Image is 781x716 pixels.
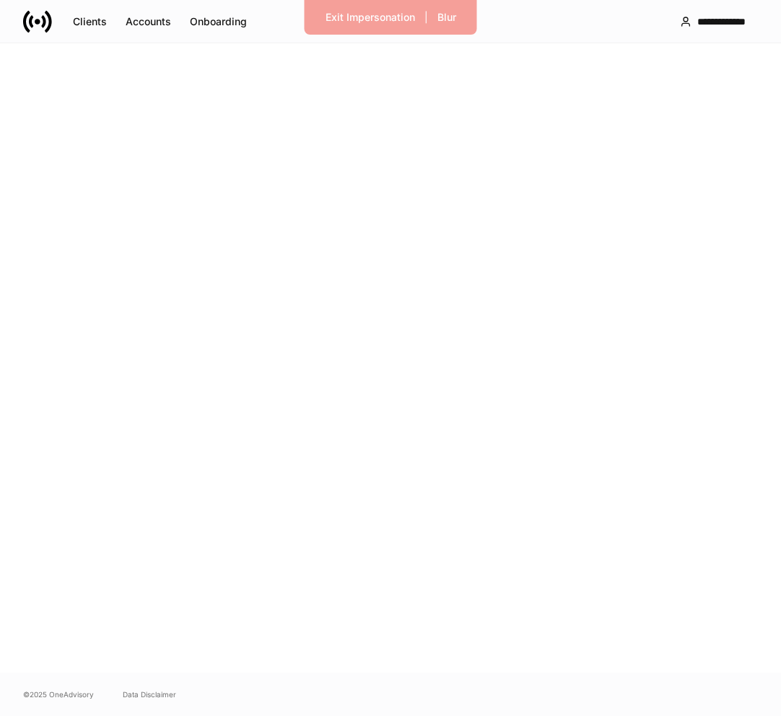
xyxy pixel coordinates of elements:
[23,689,94,700] span: © 2025 OneAdvisory
[190,14,247,29] div: Onboarding
[73,14,107,29] div: Clients
[123,689,176,700] a: Data Disclaimer
[316,6,424,29] button: Exit Impersonation
[180,10,256,33] button: Onboarding
[428,6,466,29] button: Blur
[116,10,180,33] button: Accounts
[64,10,116,33] button: Clients
[126,14,171,29] div: Accounts
[437,10,456,25] div: Blur
[326,10,415,25] div: Exit Impersonation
